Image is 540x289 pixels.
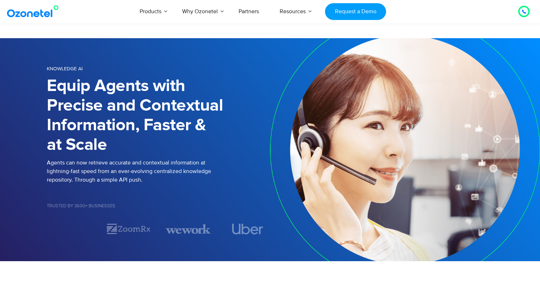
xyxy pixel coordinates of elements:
a: Request a Demo [325,3,386,20]
h5: Trusted by 3500+ Businesses [47,204,270,208]
p: Agents can now retrieve accurate and contextual information at lightning-fast speed from an ever-... [47,158,270,184]
span: Knowledge AI [47,66,82,72]
div: 4 / 7 [225,224,270,234]
div: 1 / 7 [47,225,92,233]
div: Image Carousel [47,223,270,235]
h1: Equip Agents with Precise and Contextual Information, Faster & at Scale [47,76,270,155]
div: 2 / 7 [106,223,151,235]
img: wework [166,223,211,235]
img: zoomrx [106,223,151,235]
div: 3 / 7 [166,223,211,235]
img: uber [232,224,263,234]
